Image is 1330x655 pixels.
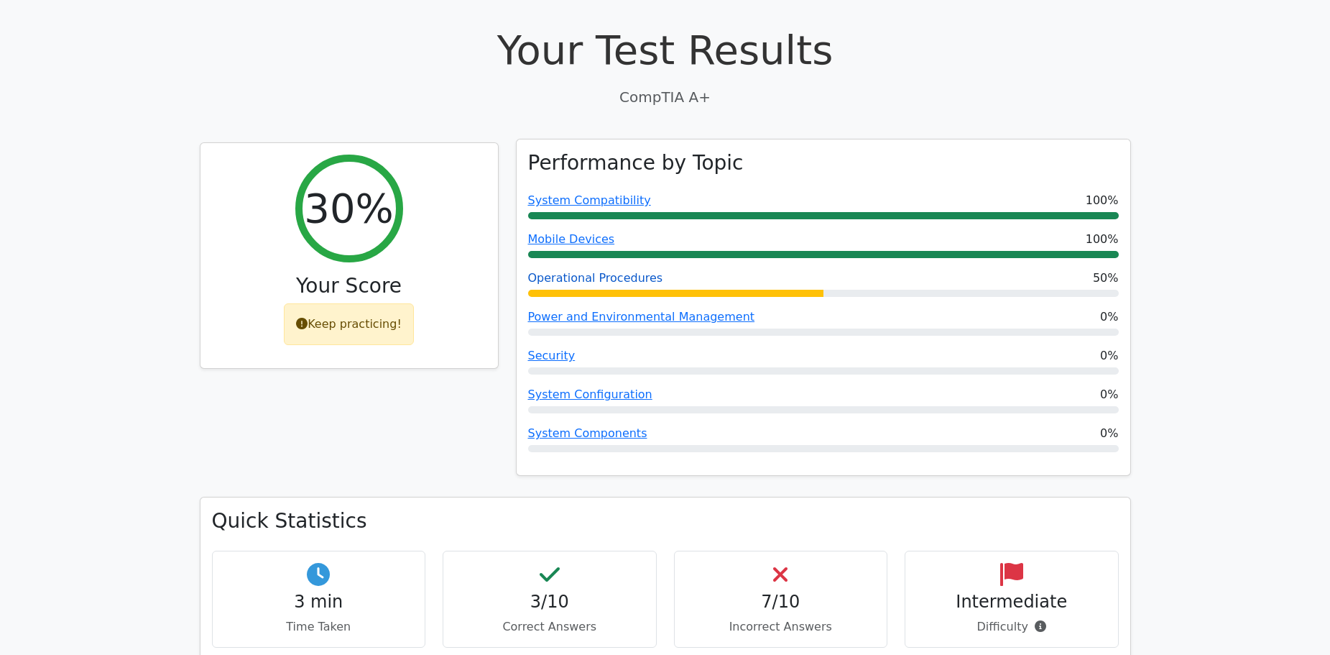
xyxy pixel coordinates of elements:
[528,349,576,362] a: Security
[686,618,876,636] p: Incorrect Answers
[1093,270,1119,287] span: 50%
[455,592,645,613] h4: 3/10
[528,271,663,285] a: Operational Procedures
[200,26,1131,74] h1: Your Test Results
[686,592,876,613] h4: 7/10
[1100,347,1118,365] span: 0%
[1100,425,1118,442] span: 0%
[917,592,1107,613] h4: Intermediate
[1086,192,1119,209] span: 100%
[224,592,414,613] h4: 3 min
[1086,231,1119,248] span: 100%
[917,618,1107,636] p: Difficulty
[304,184,393,232] h2: 30%
[528,310,755,324] a: Power and Environmental Management
[528,151,744,175] h3: Performance by Topic
[284,303,414,345] div: Keep practicing!
[212,509,1119,533] h3: Quick Statistics
[528,426,647,440] a: System Components
[200,86,1131,108] p: CompTIA A+
[1100,386,1118,403] span: 0%
[528,232,615,246] a: Mobile Devices
[455,618,645,636] p: Correct Answers
[224,618,414,636] p: Time Taken
[528,193,651,207] a: System Compatibility
[528,388,652,401] a: System Configuration
[212,274,486,298] h3: Your Score
[1100,308,1118,326] span: 0%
